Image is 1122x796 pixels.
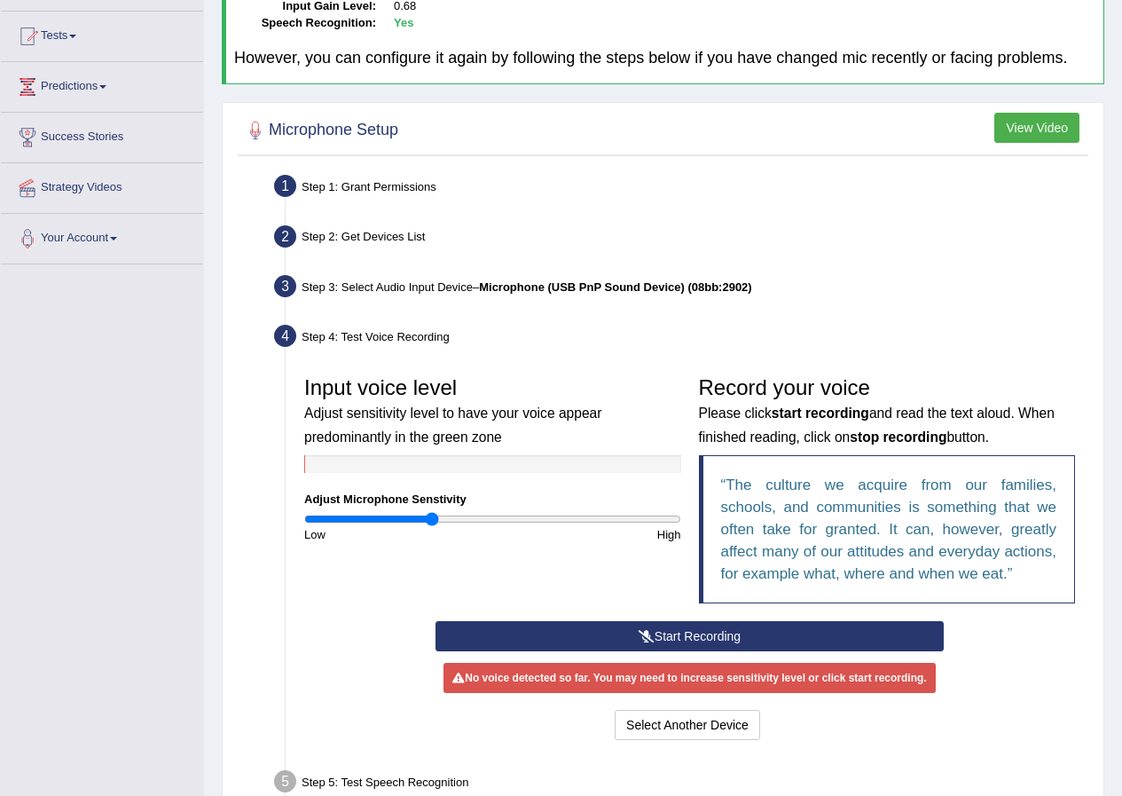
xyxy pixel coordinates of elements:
[435,621,944,651] button: Start Recording
[443,663,935,693] div: No voice detected so far. You may need to increase sensitivity level or click start recording.
[266,220,1095,259] div: Step 2: Get Devices List
[1,163,203,208] a: Strategy Videos
[234,15,376,32] dt: Speech Recognition:
[473,280,752,294] span: –
[266,270,1095,309] div: Step 3: Select Audio Input Device
[295,526,492,543] div: Low
[479,280,751,294] b: Microphone (USB PnP Sound Device) (08bb:2902)
[394,16,413,29] b: Yes
[266,169,1095,209] div: Step 1: Grant Permissions
[721,477,1057,582] q: The culture we acquire from our families, schools, and communities is something that we often tak...
[615,710,760,740] button: Select Another Device
[492,526,689,543] div: High
[304,406,601,444] small: Adjust sensitivity level to have your voice appear predominantly in the green zone
[850,430,946,445] b: stop recording
[772,406,869,421] b: start recording
[234,50,1095,67] h4: However, you can configure it again by following the steps below if you have changed mic recently...
[1,214,203,258] a: Your Account
[699,376,1076,446] h3: Record your voice
[242,117,398,144] h2: Microphone Setup
[1,62,203,106] a: Predictions
[266,319,1095,359] div: Step 4: Test Voice Recording
[304,491,467,508] label: Adjust Microphone Senstivity
[304,376,681,446] h3: Input voice level
[994,113,1079,143] button: View Video
[699,406,1055,444] small: Please click and read the text aloud. When finished reading, click on button.
[1,12,203,56] a: Tests
[1,113,203,157] a: Success Stories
